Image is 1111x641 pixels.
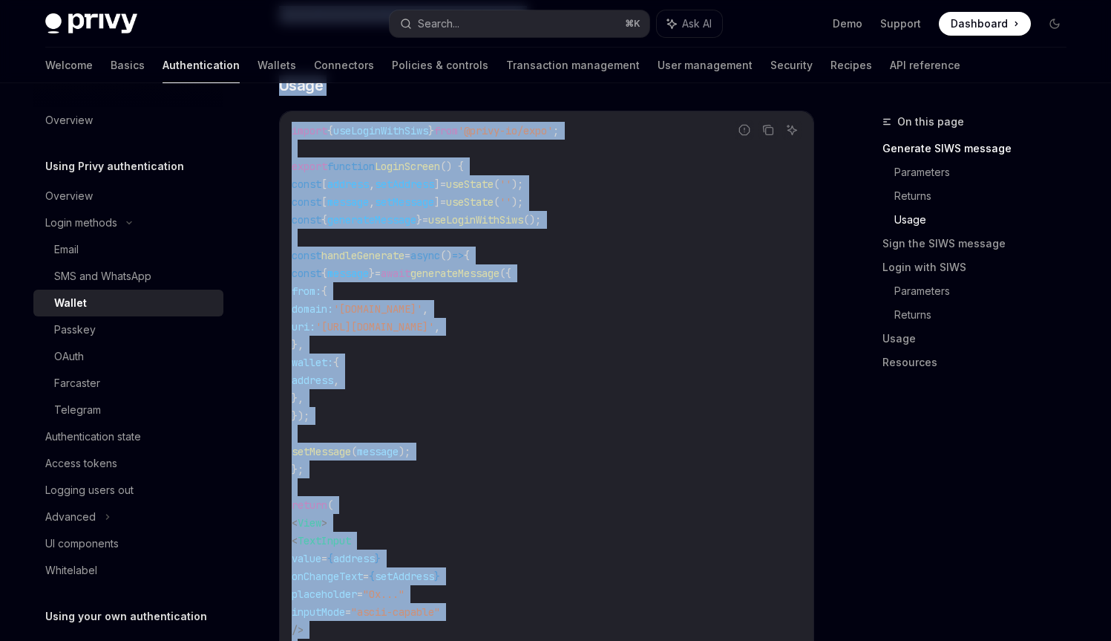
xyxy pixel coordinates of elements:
a: Usage [882,327,1078,351]
span: handleGenerate [321,249,404,262]
span: { [464,249,470,262]
a: Generate SIWS message [882,137,1078,160]
span: return [292,498,327,512]
div: Advanced [45,508,96,526]
a: Access tokens [33,450,223,477]
div: OAuth [54,348,84,365]
span: '' [499,178,511,191]
button: Report incorrect code [735,120,754,140]
div: Whitelabel [45,562,97,579]
span: onChangeText [292,570,363,583]
a: Overview [33,183,223,209]
span: ; [553,124,559,137]
span: { [327,124,333,137]
a: Passkey [33,316,223,343]
span: { [321,267,327,280]
span: /> [292,623,304,637]
span: < [292,516,298,530]
a: Returns [894,184,1078,208]
span: message [357,445,399,458]
span: '[DOMAIN_NAME]' [333,302,422,316]
div: UI components [45,535,119,553]
button: Search...⌘K [390,10,649,37]
span: { [321,284,327,298]
a: Authentication [163,48,240,83]
span: => [452,249,464,262]
a: User management [658,48,753,83]
span: useState [446,195,494,209]
span: } [375,552,381,565]
span: } [428,124,434,137]
a: Email [33,236,223,263]
a: Wallet [33,290,223,316]
button: Toggle dark mode [1043,12,1066,36]
a: Connectors [314,48,374,83]
span: address [292,374,333,387]
span: ⌘ K [625,18,640,30]
span: = [363,570,369,583]
span: placeholder [292,588,357,601]
span: const [292,195,321,209]
a: SMS and WhatsApp [33,263,223,290]
span: await [381,267,410,280]
div: SMS and WhatsApp [54,267,151,285]
a: API reference [890,48,960,83]
span: TextInput [298,534,351,547]
span: from [434,124,458,137]
span: wallet: [292,356,333,369]
span: } [434,570,440,583]
span: ( [327,498,333,512]
span: = [357,588,363,601]
a: Usage [894,208,1078,232]
span: [ [321,178,327,191]
span: Usage [279,75,324,96]
div: Authentication state [45,428,141,446]
span: setMessage [375,195,434,209]
span: () [440,249,452,262]
span: function [327,160,375,173]
span: useLoginWithSiws [333,124,428,137]
span: generateMessage [327,213,416,227]
span: (); [523,213,541,227]
span: = [321,552,327,565]
a: Sign the SIWS message [882,232,1078,256]
a: Authentication state [33,423,223,450]
a: Logging users out [33,477,223,504]
span: = [375,267,381,280]
div: Login methods [45,214,117,232]
span: On this page [897,113,964,131]
span: const [292,249,321,262]
span: useState [446,178,494,191]
span: { [321,213,327,227]
span: } [369,267,375,280]
span: ( [351,445,357,458]
h5: Using your own authentication [45,608,207,625]
span: View [298,516,321,530]
span: '' [499,195,511,209]
a: Login with SIWS [882,256,1078,279]
div: Search... [418,15,459,33]
span: address [327,178,369,191]
span: const [292,213,321,227]
span: ({ [499,267,511,280]
span: address [333,552,375,565]
span: > [321,516,327,530]
span: < [292,534,298,547]
a: Transaction management [506,48,640,83]
span: { [333,356,339,369]
span: ( [494,178,499,191]
span: const [292,267,321,280]
div: Overview [45,111,93,129]
a: Parameters [894,160,1078,184]
span: '@privy-io/expo' [458,124,553,137]
a: Whitelabel [33,557,223,584]
span: message [327,267,369,280]
span: = [345,605,351,619]
button: Ask AI [782,120,802,140]
div: Telegram [54,401,101,419]
span: ); [511,195,523,209]
a: Parameters [894,279,1078,303]
button: Ask AI [657,10,722,37]
span: message [327,195,369,209]
span: = [404,249,410,262]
